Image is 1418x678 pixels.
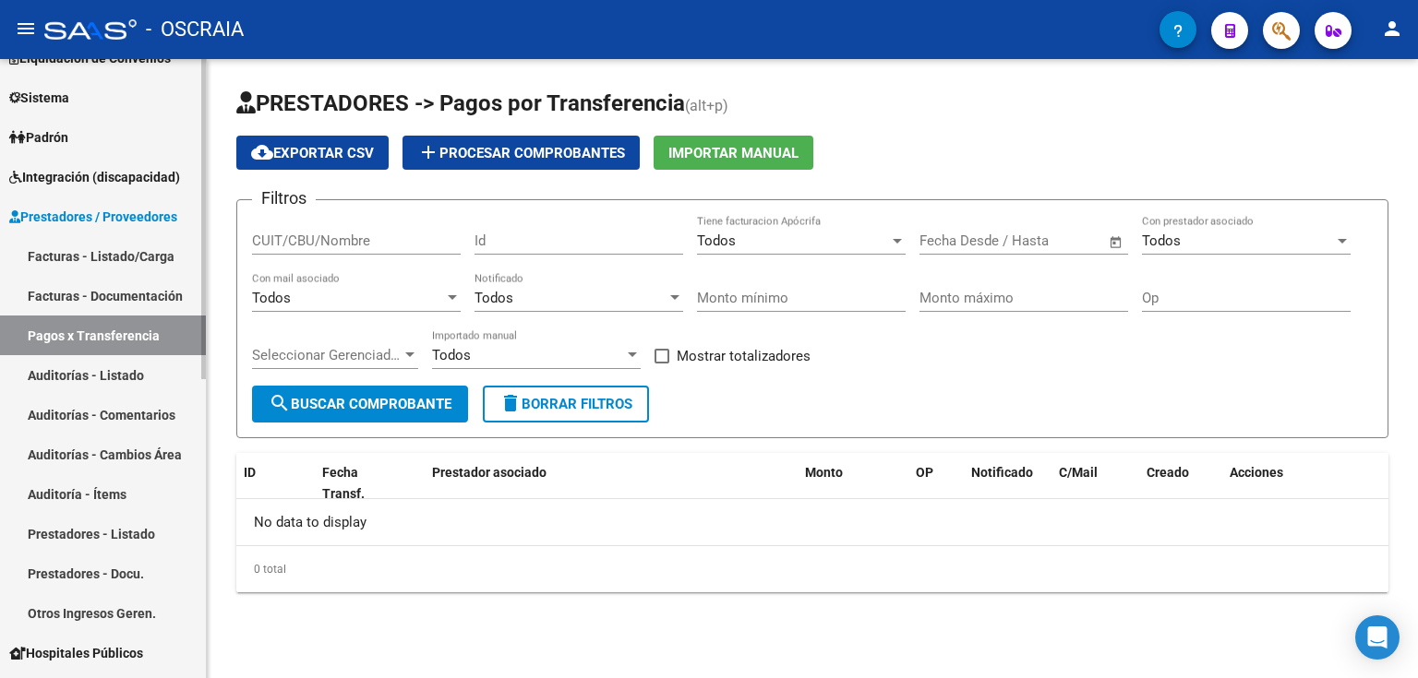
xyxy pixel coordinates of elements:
[483,386,649,422] button: Borrar Filtros
[1059,465,1098,480] span: C/Mail
[432,347,471,363] span: Todos
[403,136,640,170] button: Procesar Comprobantes
[315,453,398,514] datatable-header-cell: Fecha Transf.
[252,290,291,306] span: Todos
[236,546,1388,592] div: 0 total
[996,232,1086,249] input: End date
[499,392,522,414] mat-icon: delete
[417,145,625,161] span: Procesar Comprobantes
[432,465,547,480] span: Prestador asociado
[322,465,365,501] span: Fecha Transf.
[251,141,273,163] mat-icon: cloud_download
[668,145,799,161] span: Importar Manual
[269,396,451,412] span: Buscar Comprobante
[1222,453,1388,514] datatable-header-cell: Acciones
[9,88,69,108] span: Sistema
[236,136,389,170] button: Exportar CSV
[1051,453,1139,514] datatable-header-cell: C/Mail
[15,18,37,40] mat-icon: menu
[1139,453,1222,514] datatable-header-cell: Creado
[1355,615,1400,660] div: Open Intercom Messenger
[252,347,402,363] span: Seleccionar Gerenciador
[1230,465,1283,480] span: Acciones
[146,9,244,50] span: - OSCRAIA
[9,643,143,663] span: Hospitales Públicos
[677,345,811,367] span: Mostrar totalizadores
[964,453,1051,514] datatable-header-cell: Notificado
[9,167,180,187] span: Integración (discapacidad)
[971,465,1033,480] span: Notificado
[1147,465,1189,480] span: Creado
[236,453,315,514] datatable-header-cell: ID
[654,136,813,170] button: Importar Manual
[475,290,513,306] span: Todos
[685,97,728,114] span: (alt+p)
[697,232,736,249] span: Todos
[919,232,979,249] input: Start date
[417,141,439,163] mat-icon: add
[916,465,933,480] span: OP
[236,499,1388,545] div: No data to display
[251,145,374,161] span: Exportar CSV
[805,465,843,480] span: Monto
[244,465,256,480] span: ID
[499,396,632,412] span: Borrar Filtros
[425,453,798,514] datatable-header-cell: Prestador asociado
[252,386,468,422] button: Buscar Comprobante
[1106,232,1127,253] button: Open calendar
[252,185,316,211] h3: Filtros
[9,207,177,227] span: Prestadores / Proveedores
[908,453,964,514] datatable-header-cell: OP
[1381,18,1403,40] mat-icon: person
[1142,232,1181,249] span: Todos
[798,453,908,514] datatable-header-cell: Monto
[236,90,685,116] span: PRESTADORES -> Pagos por Transferencia
[269,392,291,414] mat-icon: search
[9,127,68,148] span: Padrón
